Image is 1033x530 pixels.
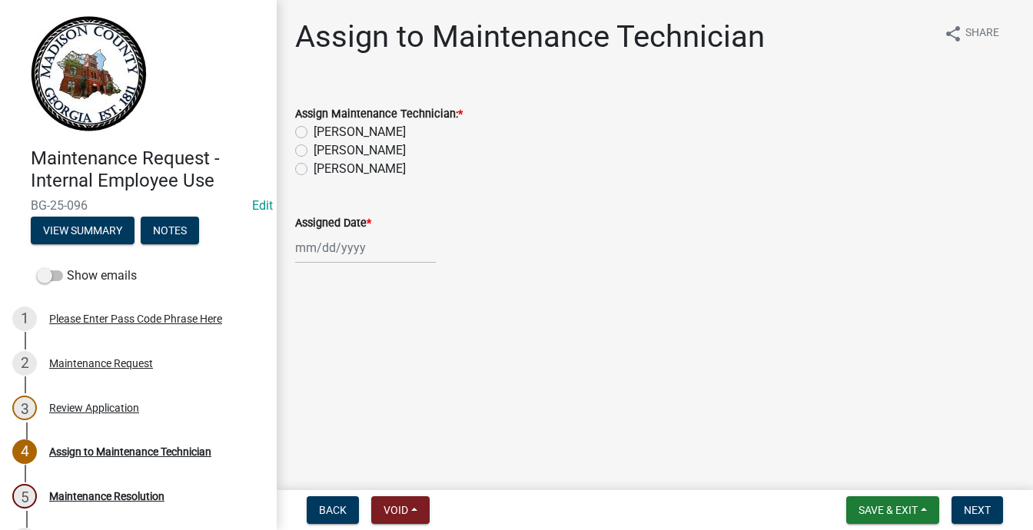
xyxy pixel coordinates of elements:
div: 1 [12,306,37,331]
wm-modal-confirm: Notes [141,225,199,237]
h1: Assign to Maintenance Technician [295,18,765,55]
button: Notes [141,217,199,244]
div: Please Enter Pass Code Phrase Here [49,313,222,324]
span: Next [964,504,991,516]
wm-modal-confirm: Edit Application Number [252,198,273,213]
button: Back [307,496,359,524]
span: Save & Exit [859,504,918,516]
h4: Maintenance Request - Internal Employee Use [31,147,264,192]
label: [PERSON_NAME] [314,160,406,178]
button: Save & Exit [846,496,939,524]
img: Madison County, Georgia [31,16,147,131]
div: 2 [12,351,37,376]
span: Share [965,25,999,43]
div: 5 [12,484,37,508]
i: share [944,25,962,43]
div: Assign to Maintenance Technician [49,446,211,457]
div: Review Application [49,402,139,413]
wm-modal-confirm: Summary [31,225,135,237]
div: 3 [12,396,37,420]
label: Show emails [37,267,137,285]
a: Edit [252,198,273,213]
button: Void [371,496,430,524]
label: [PERSON_NAME] [314,123,406,141]
label: Assign Maintenance Technician: [295,109,463,120]
button: Next [952,496,1003,524]
div: 4 [12,439,37,464]
div: Maintenance Request [49,358,153,369]
span: Back [319,504,347,516]
button: shareShare [932,18,1011,48]
label: Assigned Date [295,218,371,229]
span: BG-25-096 [31,198,246,213]
button: View Summary [31,217,135,244]
div: Maintenance Resolution [49,491,164,502]
input: mm/dd/yyyy [295,232,436,263]
span: Void [384,504,408,516]
label: [PERSON_NAME] [314,141,406,160]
